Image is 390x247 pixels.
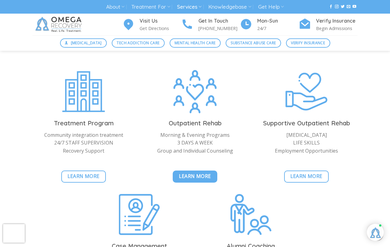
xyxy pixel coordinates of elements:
[61,171,106,183] a: Learn More
[144,118,246,128] h3: Outpatient Rehab
[208,1,251,13] a: Knowledgebase
[226,38,281,48] a: Substance Abuse Care
[198,17,240,25] h4: Get In Touch
[316,17,357,25] h4: Verify Insurance
[255,131,357,155] p: [MEDICAL_DATA] LIFE SKILLS Employment Opportunities
[181,17,240,32] a: Get In Touch [PHONE_NUMBER]
[353,5,356,9] a: Follow on YouTube
[179,172,211,180] span: Learn More
[144,131,246,155] p: Morning & Evening Programs 3 DAYS A WEEK Group and Individual Counseling
[140,25,181,32] p: Get Directions
[290,172,323,180] span: Learn More
[341,5,344,9] a: Follow on Twitter
[60,38,107,48] a: [MEDICAL_DATA]
[286,38,330,48] a: Verify Insurance
[140,17,181,25] h4: Visit Us
[257,25,299,32] p: 24/7
[284,171,329,183] a: Learn More
[347,5,350,9] a: Send us an email
[255,118,357,128] h3: Supportive Outpatient Rehab
[117,40,159,46] span: Tech Addiction Care
[32,131,135,155] p: Community integration treatment 24/7 STAFF SUPERVISION Recovery Support
[173,171,218,183] a: Learn More
[32,118,135,128] h3: Treatment Program
[231,40,276,46] span: Substance Abuse Care
[170,38,221,48] a: Mental Health Care
[112,38,165,48] a: Tech Addiction Care
[131,1,170,13] a: Treatment For
[122,17,181,32] a: Visit Us Get Directions
[299,17,357,32] a: Verify Insurance Begin Admissions
[177,1,201,13] a: Services
[329,5,333,9] a: Follow on Facebook
[67,172,100,180] span: Learn More
[198,25,240,32] p: [PHONE_NUMBER]
[71,40,102,46] span: [MEDICAL_DATA]
[175,40,215,46] span: Mental Health Care
[316,25,357,32] p: Begin Admissions
[257,17,299,25] h4: Mon-Sun
[258,1,284,13] a: Get Help
[291,40,325,46] span: Verify Insurance
[32,14,87,35] img: Omega Recovery
[335,5,339,9] a: Follow on Instagram
[106,1,124,13] a: About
